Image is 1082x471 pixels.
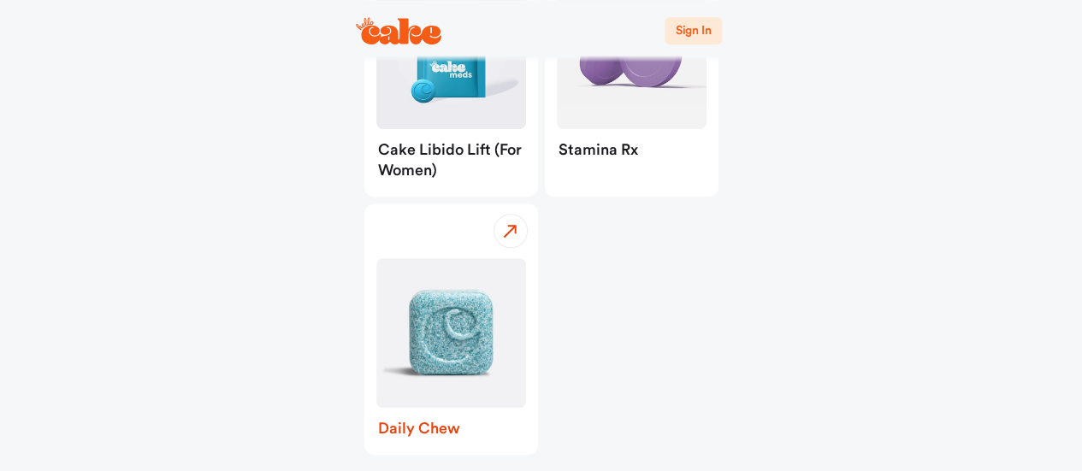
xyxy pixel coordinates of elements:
[364,129,538,197] div: Cake Libido Lift (for Women)
[364,203,538,455] button: Daily ChewDaily Chew
[364,408,538,455] div: Daily Chew
[376,258,526,408] img: Daily Chew
[665,17,721,44] button: Sign In
[675,25,711,37] span: Sign In
[545,129,718,176] div: Stamina Rx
